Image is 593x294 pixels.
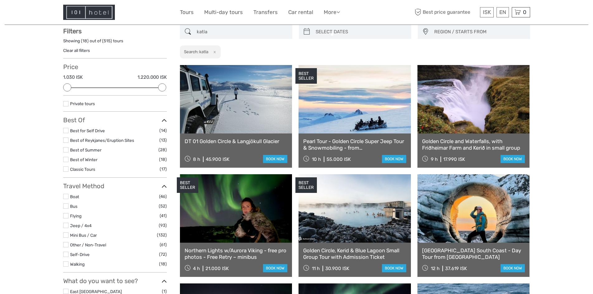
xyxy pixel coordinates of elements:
[177,177,198,193] div: BEST SELLER
[382,155,406,163] a: book now
[159,156,167,163] span: (18)
[501,155,525,163] a: book now
[158,146,167,153] span: (28)
[70,167,95,172] a: Classic Tours
[303,247,406,260] a: Golden Circle, Kerid & Blue Lagoon Small Group Tour with Admission Ticket
[431,156,438,162] span: 9 h
[483,9,491,15] span: ISK
[104,38,111,44] label: 515
[313,26,408,37] input: SELECT DATES
[70,262,85,267] a: Walking
[413,7,478,17] span: Best price guarantee
[70,223,92,228] a: Jeep / 4x4
[303,138,406,151] a: Pearl Tour - Golden Circle Super Jeep Tour & Snowmobiling - from [GEOGRAPHIC_DATA]
[70,204,78,209] a: Bus
[160,166,167,173] span: (17)
[445,266,467,271] div: 37.619 ISK
[180,8,194,17] a: Tours
[70,147,101,152] a: Best of Summer
[497,7,509,17] div: EN
[184,49,208,54] h2: Search: katla
[157,231,167,239] span: (132)
[443,156,465,162] div: 17.990 ISK
[382,264,406,272] a: book now
[63,27,82,35] strong: Filters
[159,203,167,210] span: (52)
[63,182,167,190] h3: Travel Method
[70,233,97,238] a: Mini Bus / Car
[70,128,105,133] a: Best for Self Drive
[63,116,167,124] h3: Best Of
[431,266,440,271] span: 12 h
[205,266,229,271] div: 21.000 ISK
[194,26,289,37] input: SEARCH
[253,8,278,17] a: Transfers
[422,247,525,260] a: [GEOGRAPHIC_DATA] South Coast - Day Tour from [GEOGRAPHIC_DATA]
[63,277,167,285] h3: What do you want to see?
[159,251,167,258] span: (72)
[138,74,167,81] label: 1.220.000 ISK
[70,242,106,247] a: Other / Non-Travel
[288,8,313,17] a: Car rental
[63,5,115,20] img: Hotel Information
[63,74,83,81] label: 1.030 ISK
[325,266,349,271] div: 30.900 ISK
[209,49,218,55] button: x
[193,266,200,271] span: 4 h
[431,27,527,37] button: REGION / STARTS FROM
[263,264,287,272] a: book now
[63,63,167,71] h3: Price
[70,101,95,106] a: Private tours
[295,177,317,193] div: BEST SELLER
[206,156,229,162] div: 45.900 ISK
[63,48,90,53] a: Clear all filters
[159,222,167,229] span: (93)
[193,156,200,162] span: 8 h
[70,289,122,294] a: East [GEOGRAPHIC_DATA]
[159,127,167,134] span: (14)
[160,241,167,248] span: (61)
[422,138,525,151] a: Golden Circle and Waterfalls, with Friðheimar Farm and Kerið in small group
[312,156,321,162] span: 10 h
[72,10,79,17] button: Open LiveChat chat widget
[63,38,167,48] div: Showing ( ) out of ( ) tours
[159,260,167,268] span: (18)
[70,213,82,218] a: Flying
[70,194,79,199] a: Boat
[185,247,288,260] a: Northern Lights w/Aurora Viking - free pro photos - Free Retry – minibus
[70,157,97,162] a: Best of Winter
[501,264,525,272] a: book now
[70,252,90,257] a: Self-Drive
[312,266,320,271] span: 11 h
[159,137,167,144] span: (13)
[70,138,134,143] a: Best of Reykjanes/Eruption Sites
[204,8,243,17] a: Multi-day tours
[263,155,287,163] a: book now
[324,8,340,17] a: More
[159,193,167,200] span: (46)
[185,138,288,144] a: DT 01 Golden Circle & Langjökull Glacier
[9,11,70,16] p: We're away right now. Please check back later!
[160,212,167,219] span: (41)
[327,156,351,162] div: 55.000 ISK
[522,9,527,15] span: 0
[82,38,87,44] label: 18
[295,68,317,84] div: BEST SELLER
